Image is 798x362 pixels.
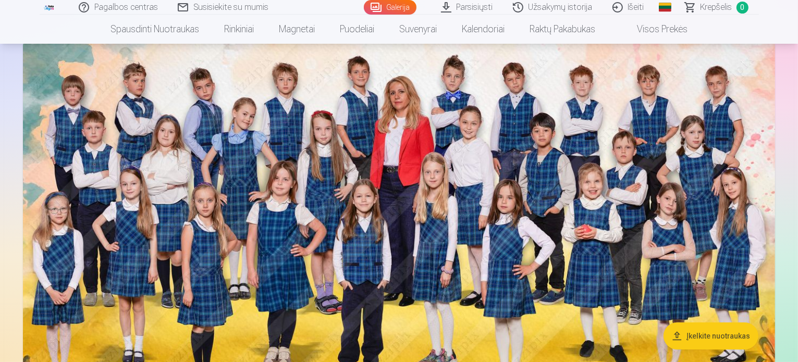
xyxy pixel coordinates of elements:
[327,15,387,44] a: Puodeliai
[701,1,732,14] span: Krepšelis
[449,15,517,44] a: Kalendoriai
[608,15,700,44] a: Visos prekės
[44,4,55,10] img: /fa5
[736,2,748,14] span: 0
[387,15,449,44] a: Suvenyrai
[266,15,327,44] a: Magnetai
[664,322,758,349] button: Įkelkite nuotraukas
[517,15,608,44] a: Raktų pakabukas
[98,15,212,44] a: Spausdinti nuotraukas
[212,15,266,44] a: Rinkiniai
